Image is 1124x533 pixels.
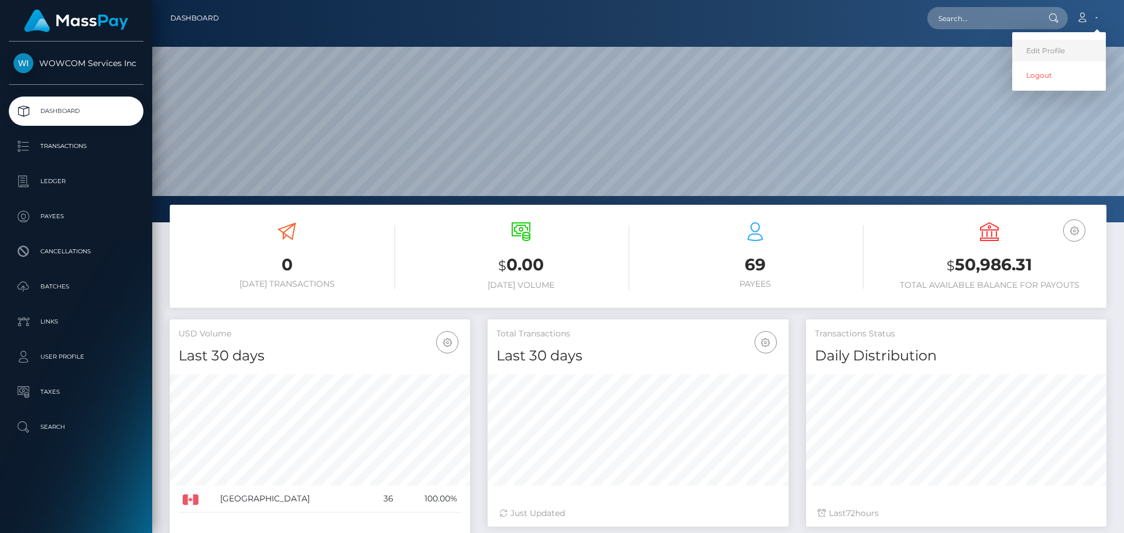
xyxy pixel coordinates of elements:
[9,377,143,407] a: Taxes
[179,253,395,276] h3: 0
[179,279,395,289] h6: [DATE] Transactions
[846,508,855,518] span: 72
[9,307,143,336] a: Links
[170,6,219,30] a: Dashboard
[13,418,139,436] p: Search
[927,7,1037,29] input: Search...
[9,272,143,301] a: Batches
[413,253,629,277] h3: 0.00
[9,342,143,372] a: User Profile
[647,279,863,289] h6: Payees
[947,257,955,274] small: $
[499,507,776,520] div: Just Updated
[13,383,139,401] p: Taxes
[9,167,143,196] a: Ledger
[413,280,629,290] h6: [DATE] Volume
[179,346,461,366] h4: Last 30 days
[496,328,779,340] h5: Total Transactions
[9,237,143,266] a: Cancellations
[815,346,1098,366] h4: Daily Distribution
[13,243,139,260] p: Cancellations
[13,348,139,366] p: User Profile
[24,9,128,32] img: MassPay Logo
[13,137,139,155] p: Transactions
[13,102,139,120] p: Dashboard
[9,132,143,161] a: Transactions
[881,280,1098,290] h6: Total Available Balance for Payouts
[496,346,779,366] h4: Last 30 days
[9,58,143,68] span: WOWCOM Services Inc
[1012,64,1106,86] a: Logout
[369,486,397,513] td: 36
[815,328,1098,340] h5: Transactions Status
[818,507,1095,520] div: Last hours
[179,328,461,340] h5: USD Volume
[397,486,462,513] td: 100.00%
[13,173,139,190] p: Ledger
[216,486,369,513] td: [GEOGRAPHIC_DATA]
[9,412,143,442] a: Search
[881,253,1098,277] h3: 50,986.31
[9,202,143,231] a: Payees
[13,53,33,73] img: WOWCOM Services Inc
[9,97,143,126] a: Dashboard
[1012,40,1106,61] a: Edit Profile
[183,494,198,505] img: CA.png
[13,313,139,331] p: Links
[498,257,506,274] small: $
[13,208,139,225] p: Payees
[647,253,863,276] h3: 69
[13,278,139,295] p: Batches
